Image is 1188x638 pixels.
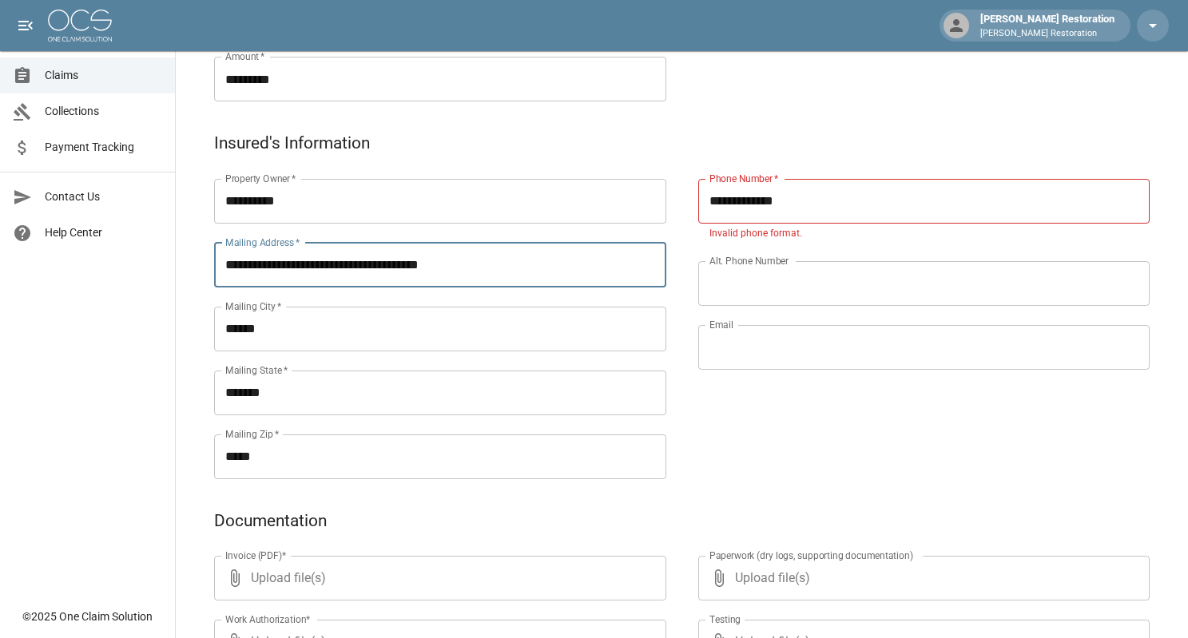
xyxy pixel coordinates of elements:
[45,139,162,156] span: Payment Tracking
[225,172,296,185] label: Property Owner
[251,556,623,600] span: Upload file(s)
[709,612,741,626] label: Testing
[22,608,153,624] div: © 2025 One Claim Solution
[735,556,1107,600] span: Upload file(s)
[709,172,778,185] label: Phone Number
[709,226,1139,242] p: Invalid phone format.
[225,299,282,313] label: Mailing City
[45,188,162,205] span: Contact Us
[48,10,112,42] img: ocs-logo-white-transparent.png
[709,318,733,331] label: Email
[974,11,1121,40] div: [PERSON_NAME] Restoration
[225,427,280,441] label: Mailing Zip
[225,612,311,626] label: Work Authorization*
[709,254,789,267] label: Alt. Phone Number
[225,363,288,377] label: Mailing State
[225,50,265,63] label: Amount
[980,27,1114,41] p: [PERSON_NAME] Restoration
[225,549,287,562] label: Invoice (PDF)*
[225,236,300,249] label: Mailing Address
[10,10,42,42] button: open drawer
[45,103,162,120] span: Collections
[45,67,162,84] span: Claims
[45,224,162,241] span: Help Center
[709,549,913,562] label: Paperwork (dry logs, supporting documentation)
